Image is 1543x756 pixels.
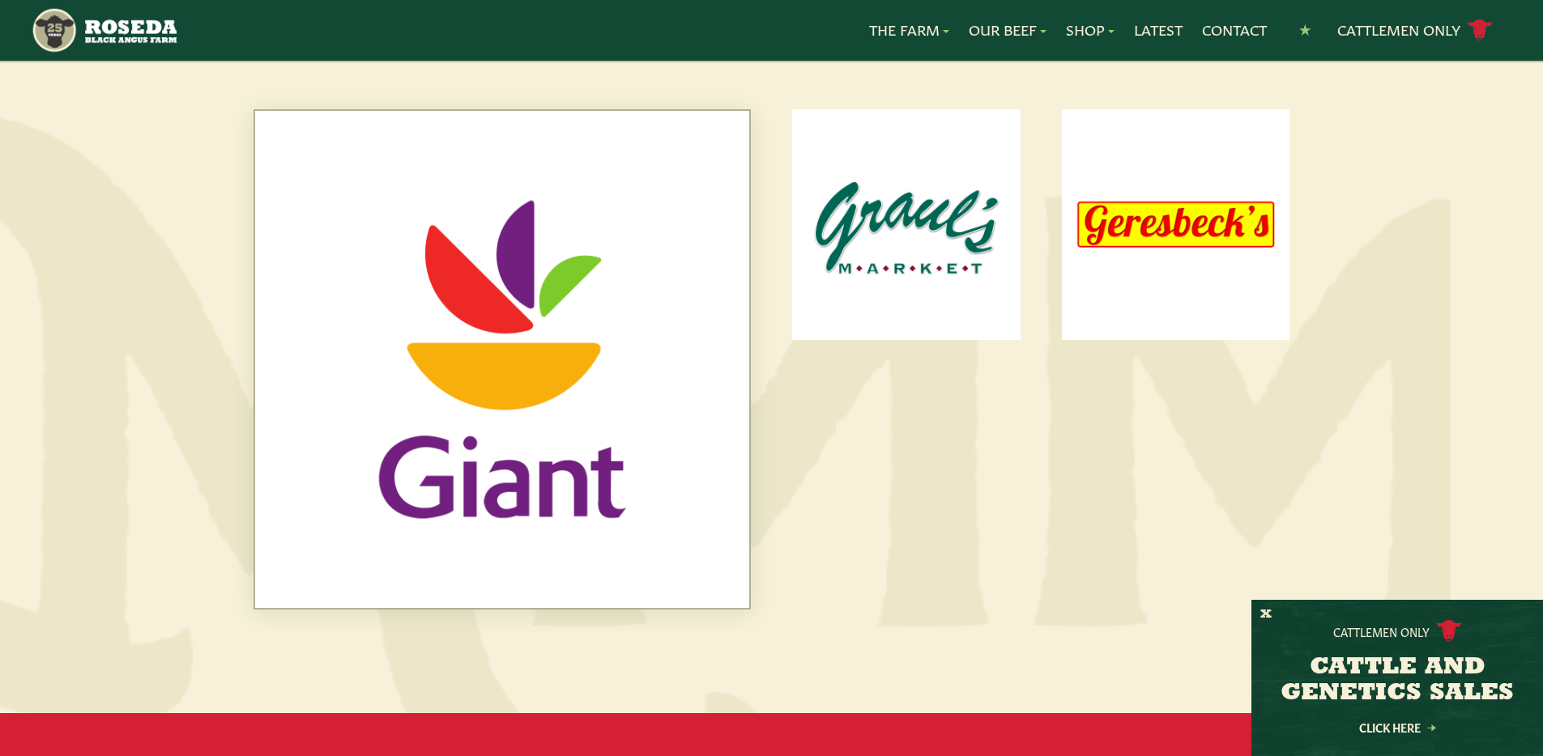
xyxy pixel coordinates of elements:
a: Logo [1062,109,1290,341]
img: Logo [255,111,749,608]
a: Logo [792,109,1021,341]
button: X [1260,606,1272,623]
h3: CATTLE AND GENETICS SALES [1272,655,1523,707]
a: Contact [1202,19,1267,40]
a: Shop [1066,19,1115,40]
a: Latest [1134,19,1183,40]
a: The Farm [869,19,949,40]
a: Logo [254,109,751,609]
img: Logo [1063,111,1289,339]
a: Click Here [1324,722,1470,733]
img: https://roseda.com/wp-content/uploads/2021/05/roseda-25-header.png [31,6,176,54]
p: Cattlemen Only [1333,623,1430,639]
a: Cattlemen Only [1337,16,1493,45]
img: Logo [794,111,1019,339]
a: Our Beef [969,19,1046,40]
img: cattle-icon.svg [1436,620,1462,642]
